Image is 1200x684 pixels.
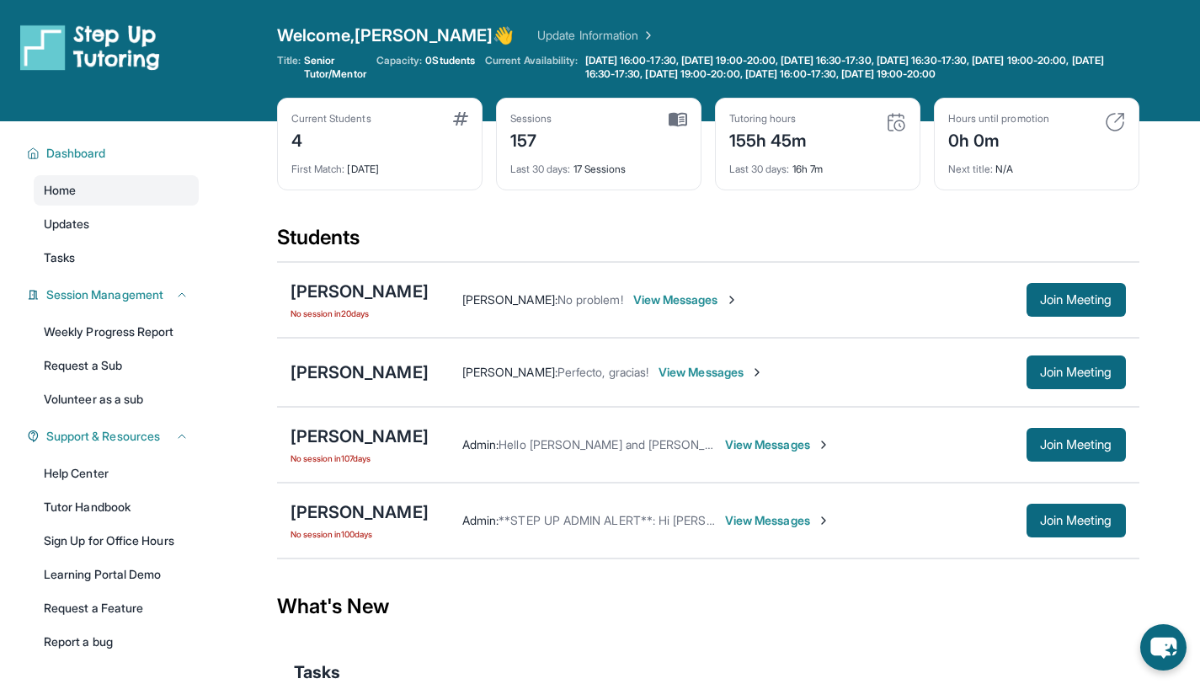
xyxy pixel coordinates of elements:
a: Volunteer as a sub [34,384,199,414]
button: Join Meeting [1027,504,1126,537]
img: Chevron-Right [725,293,739,307]
span: Tasks [44,249,75,266]
button: Session Management [40,286,189,303]
span: Next title : [948,163,994,175]
span: No session in 20 days [291,307,429,320]
button: Join Meeting [1027,428,1126,462]
span: [DATE] 16:00-17:30, [DATE] 19:00-20:00, [DATE] 16:30-17:30, [DATE] 16:30-17:30, [DATE] 19:00-20:0... [585,54,1136,81]
span: View Messages [725,512,830,529]
span: Join Meeting [1040,440,1112,450]
div: 157 [510,126,552,152]
span: No session in 100 days [291,527,429,541]
img: logo [20,24,160,71]
div: 0h 0m [948,126,1049,152]
span: Last 30 days : [510,163,571,175]
span: Join Meeting [1040,295,1112,305]
img: card [669,112,687,127]
span: [PERSON_NAME] : [462,292,557,307]
span: No problem! [557,292,623,307]
div: Sessions [510,112,552,126]
span: [PERSON_NAME] : [462,365,557,379]
img: Chevron Right [638,27,655,44]
img: card [453,112,468,126]
span: Welcome, [PERSON_NAME] 👋 [277,24,515,47]
a: Request a Feature [34,593,199,623]
img: Chevron-Right [817,438,830,452]
div: [PERSON_NAME] [291,500,429,524]
div: N/A [948,152,1125,176]
button: Dashboard [40,145,189,162]
a: Learning Portal Demo [34,559,199,590]
span: Admin : [462,513,499,527]
div: Current Students [291,112,371,126]
span: View Messages [725,436,830,453]
a: Sign Up for Office Hours [34,526,199,556]
a: Updates [34,209,199,239]
a: Update Information [537,27,655,44]
img: card [1105,112,1125,132]
span: Join Meeting [1040,367,1112,377]
span: Current Availability: [485,54,578,81]
span: View Messages [659,364,764,381]
span: View Messages [633,291,739,308]
span: Support & Resources [46,428,160,445]
span: Updates [44,216,90,232]
div: 17 Sessions [510,152,687,176]
img: card [886,112,906,132]
span: Session Management [46,286,163,303]
button: Join Meeting [1027,283,1126,317]
div: 4 [291,126,371,152]
a: Tasks [34,243,199,273]
span: Tasks [294,660,340,684]
a: Request a Sub [34,350,199,381]
button: chat-button [1140,624,1187,671]
a: Home [34,175,199,206]
span: Senior Tutor/Mentor [304,54,366,81]
div: Students [277,224,1139,261]
div: What's New [277,569,1139,644]
a: Report a bug [34,627,199,657]
div: [PERSON_NAME] [291,425,429,448]
span: Dashboard [46,145,106,162]
button: Support & Resources [40,428,189,445]
a: Tutor Handbook [34,492,199,522]
div: Hours until promotion [948,112,1049,126]
div: Tutoring hours [729,112,808,126]
span: Admin : [462,437,499,452]
span: Capacity: [376,54,423,67]
a: [DATE] 16:00-17:30, [DATE] 19:00-20:00, [DATE] 16:30-17:30, [DATE] 16:30-17:30, [DATE] 19:00-20:0... [582,54,1139,81]
span: Join Meeting [1040,516,1112,526]
div: 16h 7m [729,152,906,176]
span: Home [44,182,76,199]
span: Perfecto, gracias! [557,365,648,379]
span: 0 Students [425,54,475,67]
div: [PERSON_NAME] [291,361,429,384]
div: [DATE] [291,152,468,176]
a: Help Center [34,458,199,489]
a: Weekly Progress Report [34,317,199,347]
span: First Match : [291,163,345,175]
button: Join Meeting [1027,355,1126,389]
span: No session in 107 days [291,452,429,465]
img: Chevron-Right [750,366,764,379]
img: Chevron-Right [817,514,830,527]
span: Last 30 days : [729,163,790,175]
div: 155h 45m [729,126,808,152]
span: Title: [277,54,301,81]
div: [PERSON_NAME] [291,280,429,303]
